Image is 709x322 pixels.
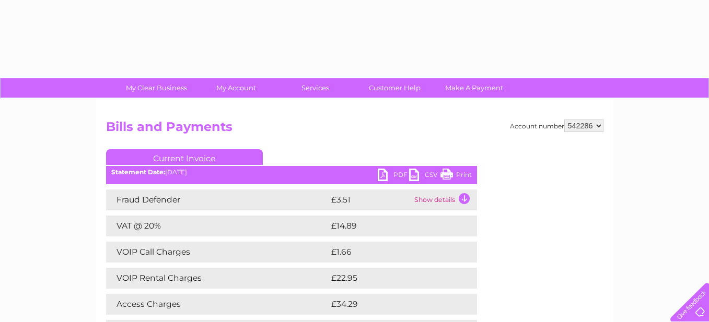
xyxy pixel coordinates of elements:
a: Customer Help [352,78,438,98]
a: Make A Payment [431,78,517,98]
td: VOIP Call Charges [106,242,329,263]
a: Print [440,169,472,184]
a: PDF [378,169,409,184]
td: VOIP Rental Charges [106,268,329,289]
h2: Bills and Payments [106,120,603,139]
a: My Clear Business [113,78,200,98]
td: VAT @ 20% [106,216,329,236]
a: Current Invoice [106,149,263,165]
div: [DATE] [106,169,477,176]
td: £14.89 [329,216,456,236]
a: My Account [193,78,279,98]
td: Fraud Defender [106,189,329,210]
a: CSV [409,169,440,184]
a: Services [272,78,358,98]
td: £1.66 [329,242,452,263]
b: Statement Date: [111,168,165,176]
td: £34.29 [329,294,456,315]
td: Access Charges [106,294,329,315]
div: Account number [510,120,603,132]
td: £3.51 [329,189,412,210]
td: £22.95 [329,268,456,289]
td: Show details [412,189,477,210]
